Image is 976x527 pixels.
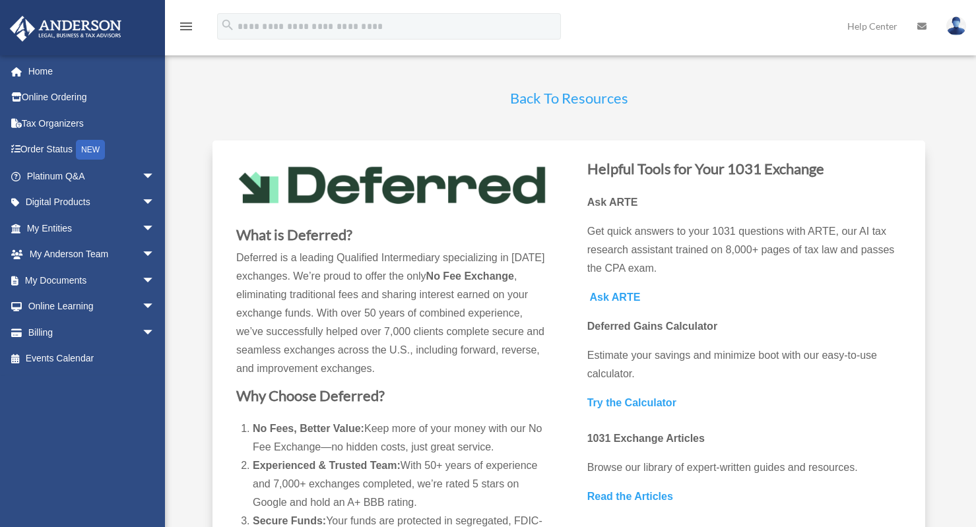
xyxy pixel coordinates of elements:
[510,89,628,113] a: Back To Resources
[9,215,175,241] a: My Entitiesarrow_drop_down
[236,226,352,243] strong: What is Deferred?
[590,292,641,303] b: Ask ARTE
[6,16,125,42] img: Anderson Advisors Platinum Portal
[9,58,175,84] a: Home
[253,460,537,508] span: With 50+ years of experience and 7,000+ exchanges completed, we’re rated 5 stars on Google and ho...
[587,397,676,415] a: Try the Calculator
[142,189,168,216] span: arrow_drop_down
[587,321,717,332] b: Deferred Gains Calculator
[587,350,877,379] span: Estimate your savings and minimize boot with our easy-to-use calculator.
[9,267,175,294] a: My Documentsarrow_drop_down
[142,294,168,321] span: arrow_drop_down
[587,397,676,408] b: Try the Calculator
[587,160,824,177] b: Helpful Tools for Your 1031 Exchange
[587,433,705,444] b: 1031 Exchange Articles
[178,23,194,34] a: menu
[142,241,168,268] span: arrow_drop_down
[590,292,641,309] a: Ask ARTE
[142,267,168,294] span: arrow_drop_down
[946,16,966,36] img: User Pic
[426,270,514,282] b: No Fee Exchange
[76,140,105,160] div: NEW
[9,319,175,346] a: Billingarrow_drop_down
[178,18,194,34] i: menu
[9,137,175,164] a: Order StatusNEW
[587,462,858,473] span: Browse our library of expert-written guides and resources.
[9,110,175,137] a: Tax Organizers
[253,423,364,434] b: No Fees, Better Value:
[142,215,168,242] span: arrow_drop_down
[253,515,326,526] b: Secure Funds:
[253,460,401,471] b: Experienced & Trusted Team:
[220,18,235,32] i: search
[9,84,175,111] a: Online Ordering
[587,226,895,274] span: Get quick answers to your 1031 questions with ARTE, our ​AI tax research assistant trained on 8,0...
[142,319,168,346] span: arrow_drop_down
[142,163,168,190] span: arrow_drop_down
[236,387,385,404] b: Why Choose Deferred?
[236,252,544,282] span: Deferred is a leading Qualified Intermediary specializing in [DATE] exchanges. We’re proud to off...
[9,294,175,320] a: Online Learningarrow_drop_down
[253,423,542,452] span: Keep more of your money with our No Fee Exchange—no hidden costs, just great service.
[9,241,175,268] a: My Anderson Teamarrow_drop_down
[9,163,175,189] a: Platinum Q&Aarrow_drop_down
[9,189,175,216] a: Digital Productsarrow_drop_down
[587,491,673,509] a: Read the Articles
[236,162,550,207] img: Deferred
[9,346,175,372] a: Events Calendar
[587,491,673,502] b: Read the Articles
[587,197,638,208] b: Ask ARTE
